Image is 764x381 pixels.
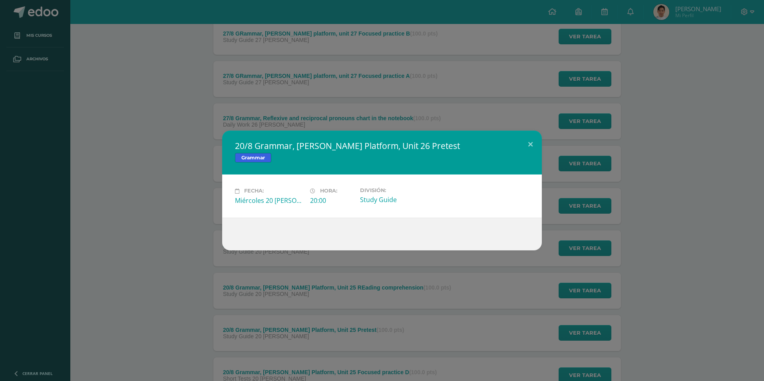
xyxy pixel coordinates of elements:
span: Grammar [235,153,271,163]
div: Study Guide [360,195,429,204]
button: Close (Esc) [519,131,542,158]
span: Hora: [320,188,337,194]
label: División: [360,187,429,193]
span: Fecha: [244,188,264,194]
div: Miércoles 20 [PERSON_NAME] [235,196,304,205]
div: 20:00 [310,196,354,205]
h2: 20/8 Grammar, [PERSON_NAME] Platform, Unit 26 Pretest [235,140,529,151]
